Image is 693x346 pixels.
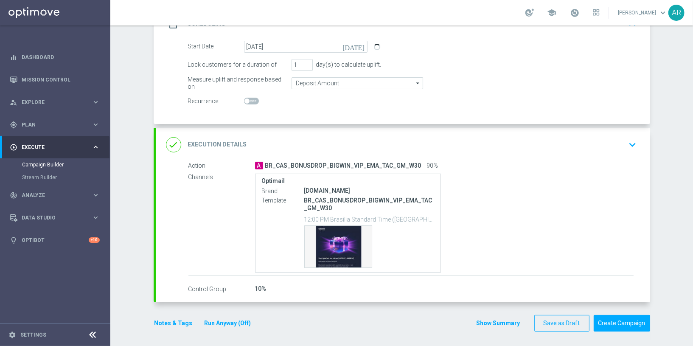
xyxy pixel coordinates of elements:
span: school [547,8,556,17]
i: track_changes [10,191,17,199]
button: track_changes Analyze keyboard_arrow_right [9,192,100,199]
label: Template [262,197,304,204]
button: Show Summary [476,318,521,328]
i: keyboard_arrow_right [92,121,100,129]
a: Settings [20,332,46,338]
div: Lock customers for a duration of [188,59,287,71]
button: Data Studio keyboard_arrow_right [9,214,100,221]
i: keyboard_arrow_right [92,214,100,222]
div: Explore [10,98,92,106]
span: Analyze [22,193,92,198]
div: 10% [255,284,634,293]
label: Optimail [262,177,435,185]
a: Dashboard [22,46,100,68]
label: Channels [188,174,255,181]
span: Execute [22,145,92,150]
input: Deposit Amount [292,77,423,89]
span: 90% [427,162,438,170]
a: Optibot [22,229,89,251]
button: person_search Explore keyboard_arrow_right [9,99,100,106]
button: play_circle_outline Execute keyboard_arrow_right [9,144,100,151]
i: arrow_drop_down [414,78,423,89]
i: keyboard_arrow_down [626,138,639,151]
span: keyboard_arrow_down [658,8,668,17]
button: Create Campaign [594,315,650,332]
div: Dashboard [10,46,100,68]
p: 12:00 PM Brasilia Standard Time ([GEOGRAPHIC_DATA]) (UTC -03:00) [304,215,435,223]
div: Start Date [188,41,244,53]
button: keyboard_arrow_down [626,137,640,153]
i: equalizer [10,53,17,61]
a: [PERSON_NAME]keyboard_arrow_down [617,6,668,19]
button: Save as Draft [534,315,589,332]
i: done [166,137,181,152]
i: [DATE] [342,41,368,50]
label: Brand [262,187,304,195]
button: Mission Control [9,76,100,83]
span: BR_CAS_BONUSDROP_BIGWIN_VIP_EMA_TAC_GM_W30 [265,162,421,170]
i: person_search [10,98,17,106]
div: Mission Control [10,68,100,91]
a: Mission Control [22,68,100,91]
div: +10 [89,237,100,243]
div: day(s) to calculate uplift. [313,61,382,68]
i: lightbulb [10,236,17,244]
div: Analyze [10,191,92,199]
div: Stream Builder [22,171,109,184]
div: Plan [10,121,92,129]
span: Data Studio [22,215,92,220]
div: AR [668,5,685,21]
i: gps_fixed [10,121,17,129]
button: lightbulb Optibot +10 [9,237,100,244]
i: play_circle_outline [10,143,17,151]
div: Campaign Builder [22,158,109,171]
div: Data Studio [10,214,92,222]
div: Measure uplift and response based on [188,77,287,89]
div: Recurrence [188,96,244,107]
button: Run Anyway (Off) [204,318,252,329]
label: Action [188,162,255,170]
p: BR_CAS_BONUSDROP_BIGWIN_VIP_EMA_TAC_GM_W30 [304,197,435,212]
div: Optibot [10,229,100,251]
span: A [255,162,263,169]
label: Control Group [188,285,255,293]
div: done Execution Details keyboard_arrow_down [166,137,640,153]
a: Stream Builder [22,174,88,181]
h2: Execution Details [188,141,247,149]
button: equalizer Dashboard [9,54,100,61]
a: Campaign Builder [22,161,88,168]
i: keyboard_arrow_right [92,191,100,199]
span: Explore [22,100,92,105]
i: keyboard_arrow_right [92,143,100,151]
button: Notes & Tags [154,318,194,329]
button: gps_fixed Plan keyboard_arrow_right [9,121,100,128]
i: keyboard_arrow_right [92,98,100,106]
span: Plan [22,122,92,127]
div: Execute [10,143,92,151]
div: [DOMAIN_NAME] [304,186,435,195]
i: settings [8,331,16,339]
